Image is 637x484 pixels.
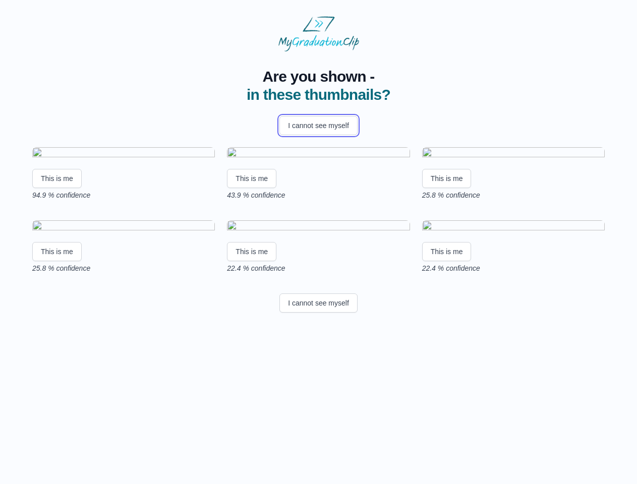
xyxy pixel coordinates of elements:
img: cd0d6d8c814c08255e2c76421f143408e930db76.gif [422,147,605,161]
button: This is me [422,169,472,188]
p: 22.4 % confidence [422,263,605,273]
img: b43f6d3666a27ff860abcb5bfc0acef3563fa7f5.gif [227,220,410,234]
img: fc6f25a47738d0a3a87eb911ca5d42c9ebfef1b8.gif [32,220,215,234]
button: This is me [422,242,472,261]
img: 57f8e3682c92b2886f4e437a08b0859f5f32d096.gif [227,147,410,161]
button: This is me [32,242,82,261]
p: 94.9 % confidence [32,190,215,200]
img: 3a7d9e0477820ba85f6e7dbc7a18167c90f509df.gif [422,220,605,234]
button: I cannot see myself [279,116,358,135]
button: This is me [227,169,276,188]
p: 43.9 % confidence [227,190,410,200]
img: MyGraduationClip [278,16,359,51]
p: 25.8 % confidence [32,263,215,273]
span: in these thumbnails? [247,86,390,103]
img: c5495f8e29b6ea175dfc6823e9adaac1e8325d9c.gif [32,147,215,161]
button: This is me [32,169,82,188]
button: This is me [227,242,276,261]
p: 22.4 % confidence [227,263,410,273]
span: Are you shown - [247,68,390,86]
p: 25.8 % confidence [422,190,605,200]
button: I cannot see myself [279,293,358,313]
